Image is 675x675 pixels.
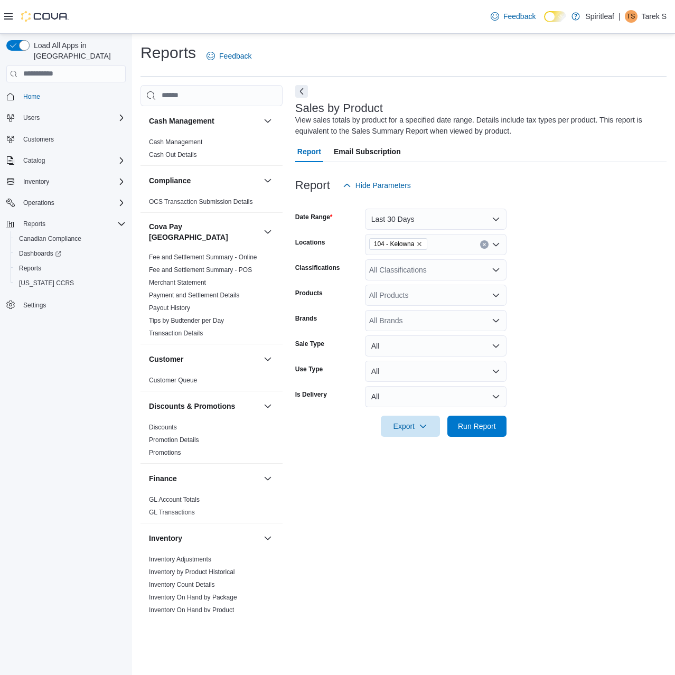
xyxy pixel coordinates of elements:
span: Tips by Budtender per Day [149,316,224,325]
span: Washington CCRS [15,277,126,289]
span: Users [19,111,126,124]
button: Finance [261,472,274,485]
span: Fee and Settlement Summary - Online [149,253,257,261]
span: Cash Out Details [149,151,197,159]
span: Catalog [23,156,45,165]
button: Open list of options [492,316,500,325]
button: [US_STATE] CCRS [11,276,130,290]
nav: Complex example [6,85,126,340]
button: Reports [2,217,130,231]
label: Brands [295,314,317,323]
h3: Finance [149,473,177,484]
span: Home [19,90,126,103]
button: Cova Pay [GEOGRAPHIC_DATA] [261,226,274,238]
h3: Customer [149,354,183,364]
button: Canadian Compliance [11,231,130,246]
button: Operations [2,195,130,210]
a: Dashboards [11,246,130,261]
div: Cova Pay [GEOGRAPHIC_DATA] [140,251,283,344]
a: Transaction Details [149,330,203,337]
a: GL Transactions [149,509,195,516]
button: Next [295,85,308,98]
span: Settings [19,298,126,311]
div: Tarek S [625,10,637,23]
a: Canadian Compliance [15,232,86,245]
h3: Discounts & Promotions [149,401,235,411]
button: Discounts & Promotions [149,401,259,411]
input: Dark Mode [544,11,566,22]
button: Catalog [2,153,130,168]
h3: Cash Management [149,116,214,126]
span: Reports [19,218,126,230]
span: Canadian Compliance [19,235,81,243]
span: Inventory [23,177,49,186]
button: Hide Parameters [339,175,415,196]
span: Settings [23,301,46,310]
div: Cash Management [140,136,283,165]
p: Tarek S [642,10,667,23]
button: Users [2,110,130,125]
a: Cash Out Details [149,151,197,158]
a: Payment and Settlement Details [149,292,239,299]
span: Promotion Details [149,436,199,444]
span: Dashboards [15,247,126,260]
button: Home [2,89,130,104]
span: Export [387,416,434,437]
button: Open list of options [492,266,500,274]
label: Date Range [295,213,333,221]
p: Spiritleaf [585,10,614,23]
a: Promotions [149,449,181,456]
span: Report [297,141,321,162]
button: Export [381,416,440,437]
span: Run Report [458,421,496,432]
span: Payout History [149,304,190,312]
a: Inventory On Hand by Product [149,606,234,614]
a: Cash Management [149,138,202,146]
span: Home [23,92,40,101]
a: Merchant Statement [149,279,206,286]
span: Reports [15,262,126,275]
span: Customer Queue [149,376,197,385]
span: Dark Mode [544,22,545,23]
span: Inventory [19,175,126,188]
button: Customer [261,353,274,365]
a: Tips by Budtender per Day [149,317,224,324]
button: Compliance [149,175,259,186]
div: View sales totals by product for a specified date range. Details include tax types per product. T... [295,115,661,137]
button: Users [19,111,44,124]
button: Inventory [261,532,274,545]
button: Cova Pay [GEOGRAPHIC_DATA] [149,221,259,242]
h3: Inventory [149,533,182,543]
a: Fee and Settlement Summary - POS [149,266,252,274]
button: Cash Management [149,116,259,126]
button: Open list of options [492,291,500,299]
span: Payment and Settlement Details [149,291,239,299]
span: Canadian Compliance [15,232,126,245]
div: Customer [140,374,283,391]
span: Customers [19,133,126,146]
span: 104 - Kelowna [374,239,415,249]
button: Inventory [2,174,130,189]
span: OCS Transaction Submission Details [149,198,253,206]
a: Feedback [486,6,540,27]
button: Finance [149,473,259,484]
button: Discounts & Promotions [261,400,274,412]
label: Classifications [295,264,340,272]
span: Promotions [149,448,181,457]
p: | [618,10,621,23]
span: Load All Apps in [GEOGRAPHIC_DATA] [30,40,126,61]
span: Discounts [149,423,177,432]
a: Discounts [149,424,177,431]
button: Inventory [149,533,259,543]
span: Transaction Details [149,329,203,337]
h1: Reports [140,42,196,63]
span: Inventory Count Details [149,580,215,589]
span: 104 - Kelowna [369,238,428,250]
span: Reports [19,264,41,273]
a: Fee and Settlement Summary - Online [149,254,257,261]
a: Inventory Count Details [149,581,215,588]
a: Customer Queue [149,377,197,384]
